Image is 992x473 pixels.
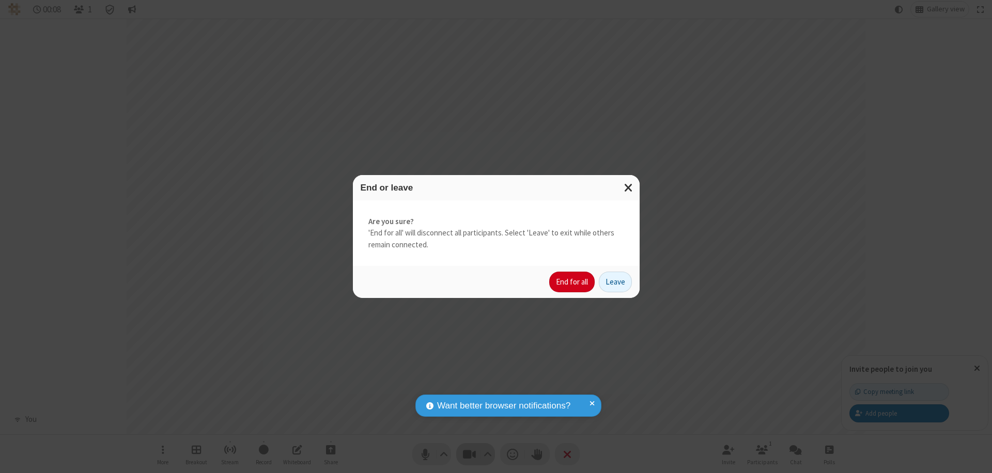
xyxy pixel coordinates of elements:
strong: Are you sure? [368,216,624,228]
h3: End or leave [361,183,632,193]
span: Want better browser notifications? [437,399,570,413]
button: Close modal [618,175,640,200]
button: Leave [599,272,632,292]
button: End for all [549,272,595,292]
div: 'End for all' will disconnect all participants. Select 'Leave' to exit while others remain connec... [353,200,640,266]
